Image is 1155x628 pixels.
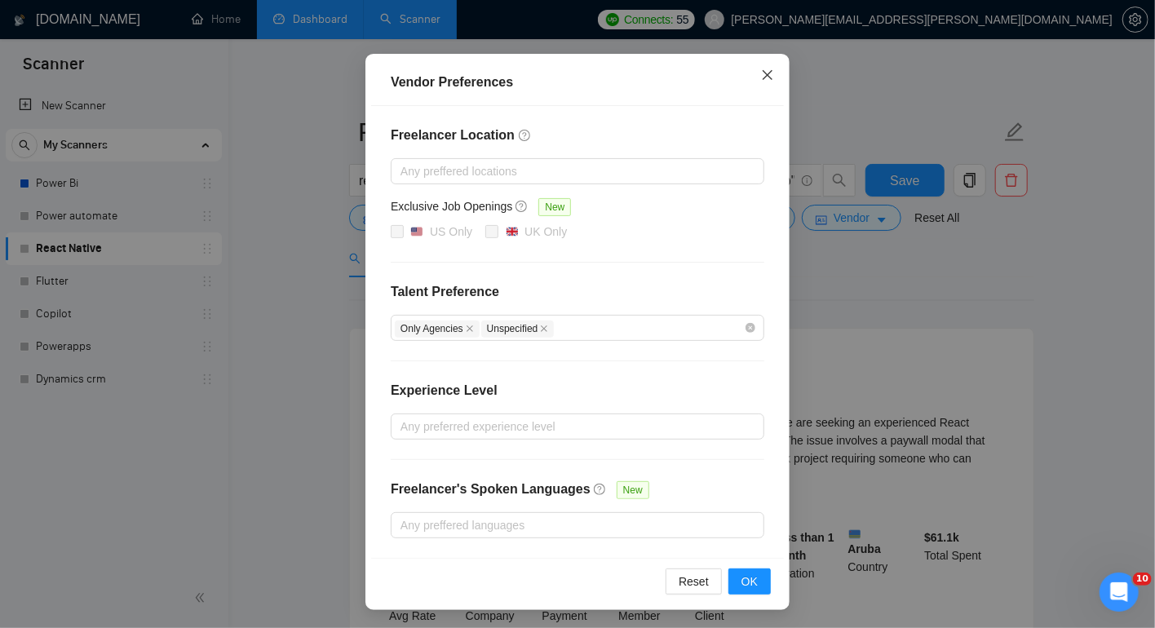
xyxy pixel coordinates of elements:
div: Vendor Preferences [391,73,764,92]
span: question-circle [519,129,532,142]
span: 10 [1133,573,1152,586]
h4: Freelancer's Spoken Languages [391,480,591,499]
span: close [540,325,548,333]
span: Only Agencies [395,321,480,338]
h5: Exclusive Job Openings [391,197,512,215]
iframe: Intercom live chat [1100,573,1139,612]
div: UK Only [524,223,567,241]
h4: Freelancer Location [391,126,764,145]
span: close [761,69,774,82]
span: OK [741,573,758,590]
span: close-circle [746,323,755,333]
span: question-circle [516,200,529,213]
button: Close [746,54,790,98]
img: 🇺🇸 [411,226,423,237]
button: Reset [666,568,722,595]
span: Reset [679,573,709,590]
h4: Talent Preference [391,282,764,302]
span: New [617,481,649,499]
button: OK [728,568,771,595]
span: Unspecified [481,321,555,338]
span: New [538,198,571,216]
img: 🇬🇧 [507,226,518,237]
span: question-circle [594,483,607,496]
div: US Only [430,223,472,241]
span: close [466,325,474,333]
h4: Experience Level [391,381,498,400]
